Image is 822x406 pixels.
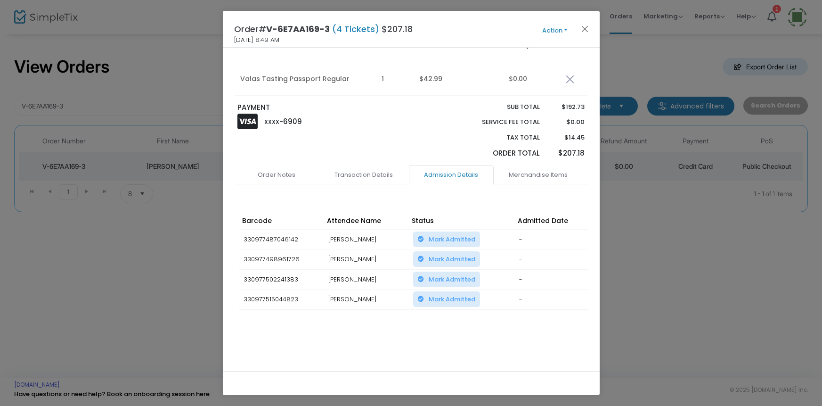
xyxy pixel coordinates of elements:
[504,62,560,96] td: $0.00
[429,235,475,244] span: Mark Admitted
[330,23,382,35] span: (4 Tickets)
[239,203,324,230] th: Barcode
[235,35,280,45] span: [DATE] 8:49 AM
[578,23,591,35] button: Close
[322,165,407,185] a: Transaction Details
[460,117,540,127] p: Service Fee Total
[514,249,599,270] td: -
[514,269,599,290] td: -
[324,249,408,270] td: [PERSON_NAME]
[239,229,324,249] td: 330977487046142
[549,133,585,142] p: $14.45
[324,203,408,230] th: Attendee Name
[460,148,540,159] p: Order Total
[460,133,540,142] p: Tax Total
[409,165,494,185] a: Admission Details
[324,290,408,310] td: [PERSON_NAME]
[514,290,599,310] td: -
[549,102,585,112] p: $192.73
[279,116,302,126] span: -6909
[408,203,514,230] th: Status
[514,229,599,249] td: -
[235,62,376,96] td: Valas Tasting Passport Regular
[429,295,475,304] span: Mark Admitted
[514,203,599,230] th: Admitted Date
[460,102,540,112] p: Sub total
[429,275,475,284] span: Mark Admitted
[235,23,413,35] h4: Order# $207.18
[264,118,279,126] span: XXXX
[237,102,407,113] p: PAYMENT
[239,249,324,270] td: 330977498961726
[549,117,585,127] p: $0.00
[324,269,408,290] td: [PERSON_NAME]
[429,255,475,264] span: Mark Admitted
[235,165,319,185] a: Order Notes
[239,290,324,310] td: 330977515044823
[549,148,585,159] p: $207.18
[239,269,324,290] td: 330977502241383
[267,23,330,35] span: V-6E7AA169-3
[496,165,581,185] a: Merchandise Items
[527,25,583,36] button: Action
[566,75,574,83] img: cross.png
[414,62,504,96] td: $42.99
[324,229,408,249] td: [PERSON_NAME]
[376,62,414,96] td: 1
